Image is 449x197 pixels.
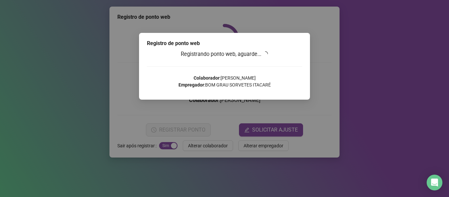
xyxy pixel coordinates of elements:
[262,51,269,57] span: loading
[147,39,302,47] div: Registro de ponto web
[427,175,442,190] div: Open Intercom Messenger
[178,82,204,87] strong: Empregador
[147,50,302,59] h3: Registrando ponto web, aguarde...
[147,75,302,88] p: : [PERSON_NAME] : BOM GRAU SORVETES ITACARÉ
[194,75,220,81] strong: Colaborador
